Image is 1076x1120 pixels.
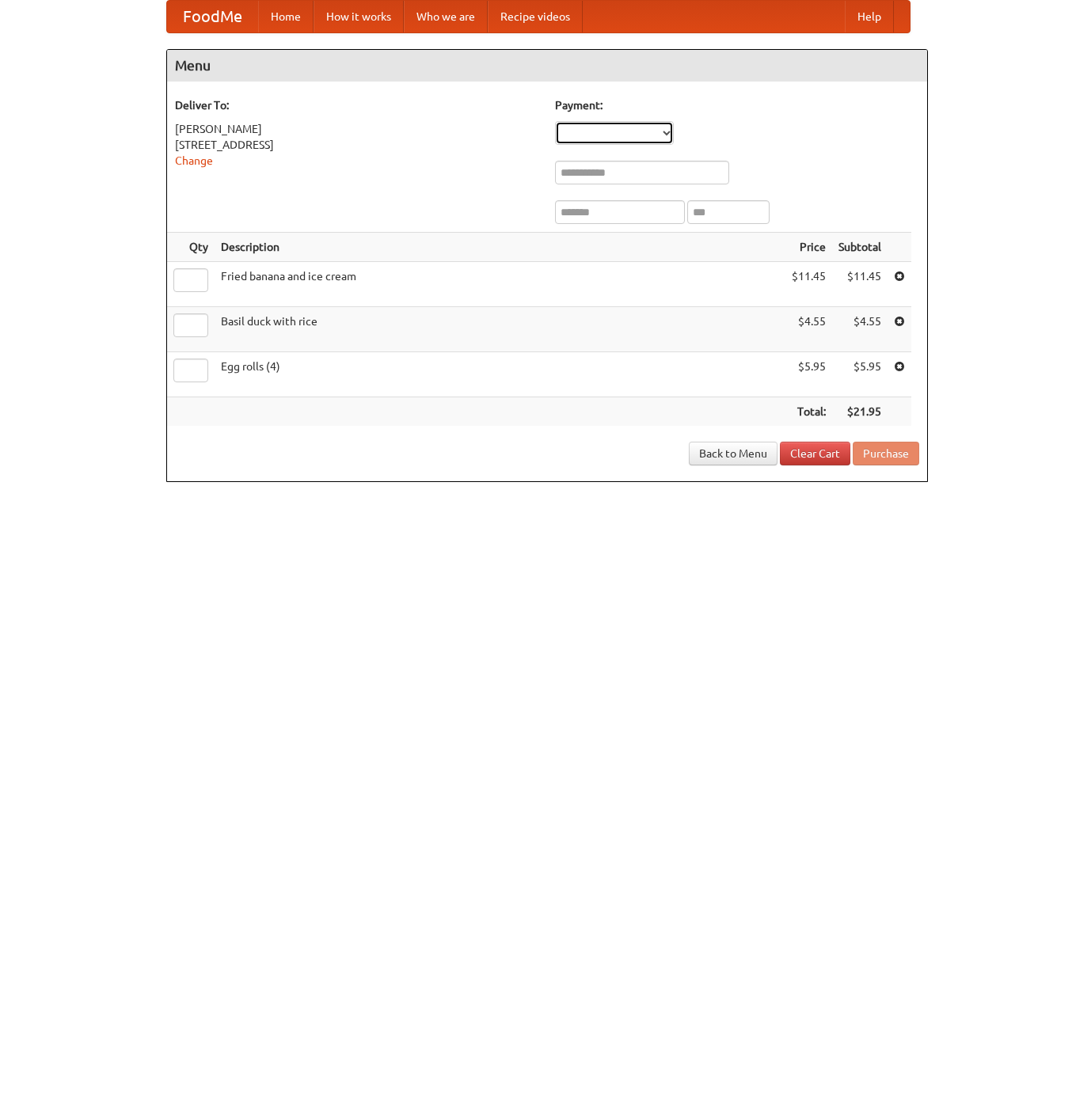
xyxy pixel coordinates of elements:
[689,442,778,465] a: Back to Menu
[167,233,215,262] th: Qty
[853,442,919,465] button: Purchase
[314,1,404,32] a: How it works
[832,397,888,427] th: $21.95
[404,1,488,32] a: Who we are
[175,137,539,153] div: [STREET_ADDRESS]
[215,262,785,307] td: Fried banana and ice cream
[215,233,785,262] th: Description
[785,262,832,307] td: $11.45
[780,442,850,465] a: Clear Cart
[258,1,314,32] a: Home
[785,352,832,397] td: $5.95
[488,1,583,32] a: Recipe videos
[785,233,832,262] th: Price
[832,233,888,262] th: Subtotal
[832,262,888,307] td: $11.45
[555,97,919,113] h5: Payment:
[215,352,785,397] td: Egg rolls (4)
[167,50,927,82] h4: Menu
[215,307,785,352] td: Basil duck with rice
[832,307,888,352] td: $4.55
[175,154,213,167] a: Change
[832,352,888,397] td: $5.95
[785,397,832,427] th: Total:
[167,1,258,32] a: FoodMe
[785,307,832,352] td: $4.55
[845,1,894,32] a: Help
[175,121,539,137] div: [PERSON_NAME]
[175,97,539,113] h5: Deliver To:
